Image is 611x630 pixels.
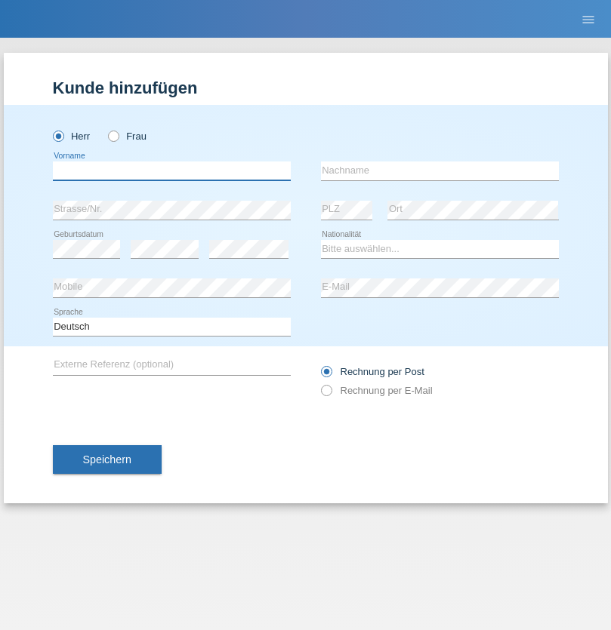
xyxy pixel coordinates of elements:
input: Frau [108,131,118,140]
span: Speichern [83,453,131,466]
label: Rechnung per E-Mail [321,385,433,396]
label: Herr [53,131,91,142]
h1: Kunde hinzufügen [53,78,559,97]
label: Rechnung per Post [321,366,424,377]
label: Frau [108,131,147,142]
button: Speichern [53,445,162,474]
input: Rechnung per E-Mail [321,385,331,404]
a: menu [573,14,603,23]
input: Herr [53,131,63,140]
i: menu [581,12,596,27]
input: Rechnung per Post [321,366,331,385]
